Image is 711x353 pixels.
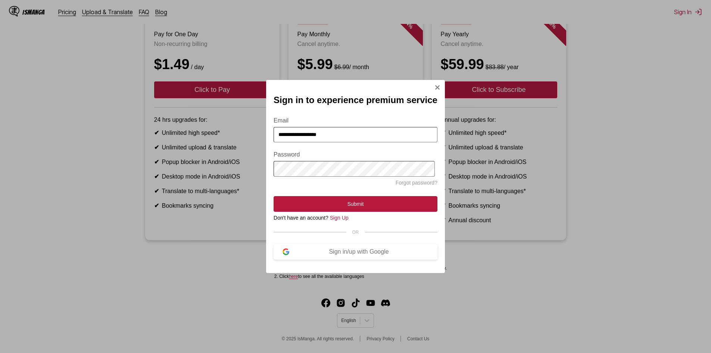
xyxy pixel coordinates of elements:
a: Sign Up [330,215,349,221]
button: Sign in/up with Google [274,244,437,260]
img: google-logo [283,248,289,255]
h2: Sign in to experience premium service [274,95,437,105]
div: Sign In Modal [266,80,445,273]
div: Sign in/up with Google [289,248,428,255]
img: Close [434,84,440,90]
button: Submit [274,196,437,212]
label: Email [274,117,437,124]
div: OR [274,230,437,235]
a: Forgot password? [396,180,437,186]
div: Don't have an account? [274,215,437,221]
label: Password [274,151,437,158]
